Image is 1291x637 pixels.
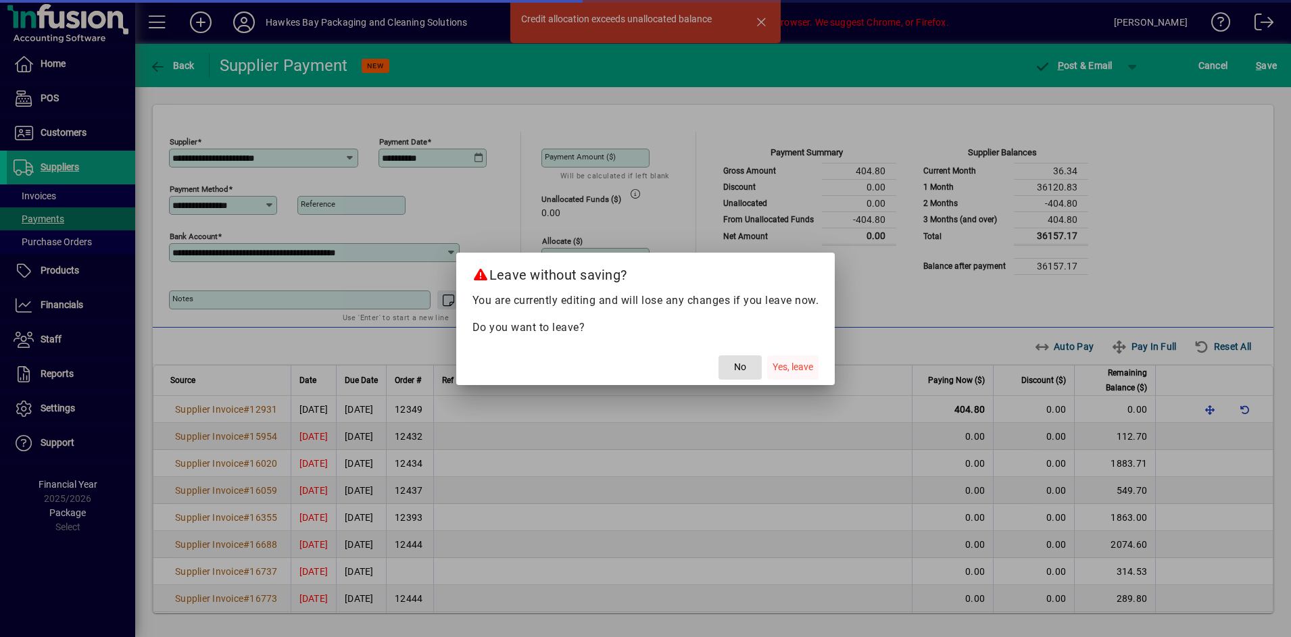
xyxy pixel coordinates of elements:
[734,360,746,374] span: No
[472,292,819,309] p: You are currently editing and will lose any changes if you leave now.
[773,360,813,374] span: Yes, leave
[472,320,819,336] p: Do you want to leave?
[456,253,835,292] h2: Leave without saving?
[718,355,762,380] button: No
[767,355,819,380] button: Yes, leave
